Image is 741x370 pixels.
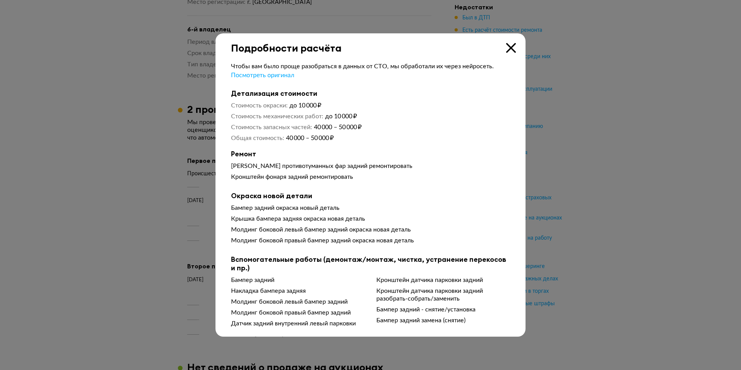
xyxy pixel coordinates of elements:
div: [PERSON_NAME] противотуманных фар задний ремонтировать [231,162,510,170]
div: Датчик задний внутренний левый парковки [231,320,365,327]
div: Кронштейн фонаря задний ремонтировать [231,173,510,181]
dt: Стоимость механических работ [231,112,323,120]
div: Кронштейн датчика парковки задний [376,276,510,284]
div: Крышка бампера задняя окраска новая деталь [231,215,510,223]
div: Кронштейн датчика парковки задний разобрать-собрать/заменить [376,287,510,303]
div: Молдинг боковой левый бампер задний окраска новая деталь [231,226,510,233]
span: до 10 000 ₽ [325,113,357,119]
div: Молдинг боковой левый бампер задний [231,298,365,306]
span: до 10 000 ₽ [290,102,321,109]
b: Детализация стоимости [231,89,510,98]
div: Молдинг боковой правый бампер задний [231,309,365,316]
div: Подробности расчёта [215,33,526,54]
dt: Общая стоимость [231,134,284,142]
span: Посмотреть оригинал [231,72,294,78]
div: Накладка бампера задняя [231,287,365,295]
div: Бампер задний окраска новый деталь [231,204,510,212]
div: Молдинг боковой правый бампер задний окраска новая деталь [231,237,510,244]
b: Ремонт [231,150,510,158]
dt: Стоимость запасных частей [231,123,312,131]
span: 40 000 – 50 000 ₽ [314,124,362,130]
div: Бампер задний замена (снятие) [376,316,510,324]
div: Бампер задний [231,276,365,284]
span: Чтобы вам было проще разобраться в данных от СТО, мы обработали их через нейросеть. [231,63,494,69]
div: Бампер задний - снятие/установка [376,306,510,313]
b: Окраска новой детали [231,192,510,200]
dt: Стоимость окраски [231,102,288,109]
span: 40 000 – 50 000 ₽ [286,135,334,141]
b: Вспомогательные работы (демонтаж/монтаж, чистка, устранение перекосов и пр.) [231,255,510,272]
